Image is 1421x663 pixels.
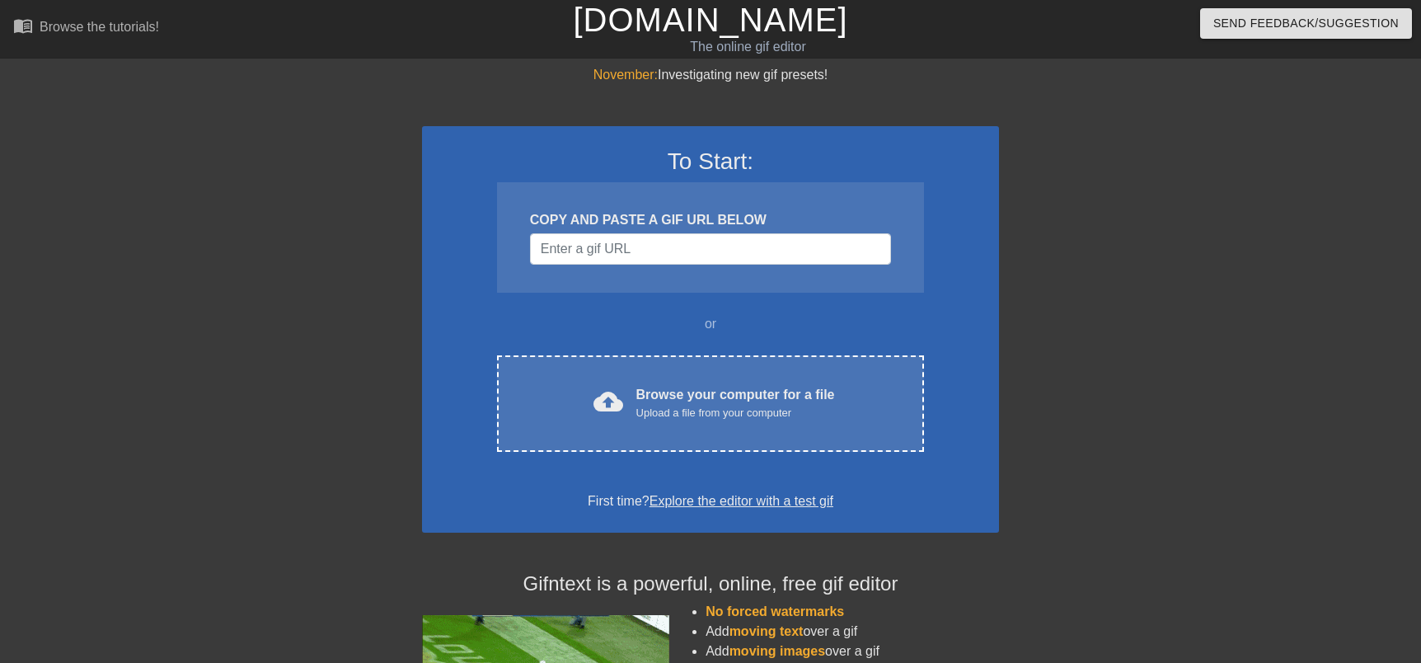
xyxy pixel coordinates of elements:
[1200,8,1412,39] button: Send Feedback/Suggestion
[482,37,1015,57] div: The online gif editor
[465,314,956,334] div: or
[706,622,999,642] li: Add over a gif
[530,210,891,230] div: COPY AND PASTE A GIF URL BELOW
[706,604,844,618] span: No forced watermarks
[573,2,847,38] a: [DOMAIN_NAME]
[422,65,999,85] div: Investigating new gif presets!
[443,491,978,511] div: First time?
[1213,13,1399,34] span: Send Feedback/Suggestion
[729,644,825,658] span: moving images
[422,572,999,596] h4: Gifntext is a powerful, online, free gif editor
[443,148,978,176] h3: To Start:
[13,16,33,35] span: menu_book
[40,20,159,34] div: Browse the tutorials!
[593,68,658,82] span: November:
[530,233,891,265] input: Username
[13,16,159,41] a: Browse the tutorials!
[636,405,835,421] div: Upload a file from your computer
[636,385,835,421] div: Browse your computer for a file
[706,642,999,661] li: Add over a gif
[650,494,833,508] a: Explore the editor with a test gif
[593,387,623,416] span: cloud_upload
[729,624,804,638] span: moving text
